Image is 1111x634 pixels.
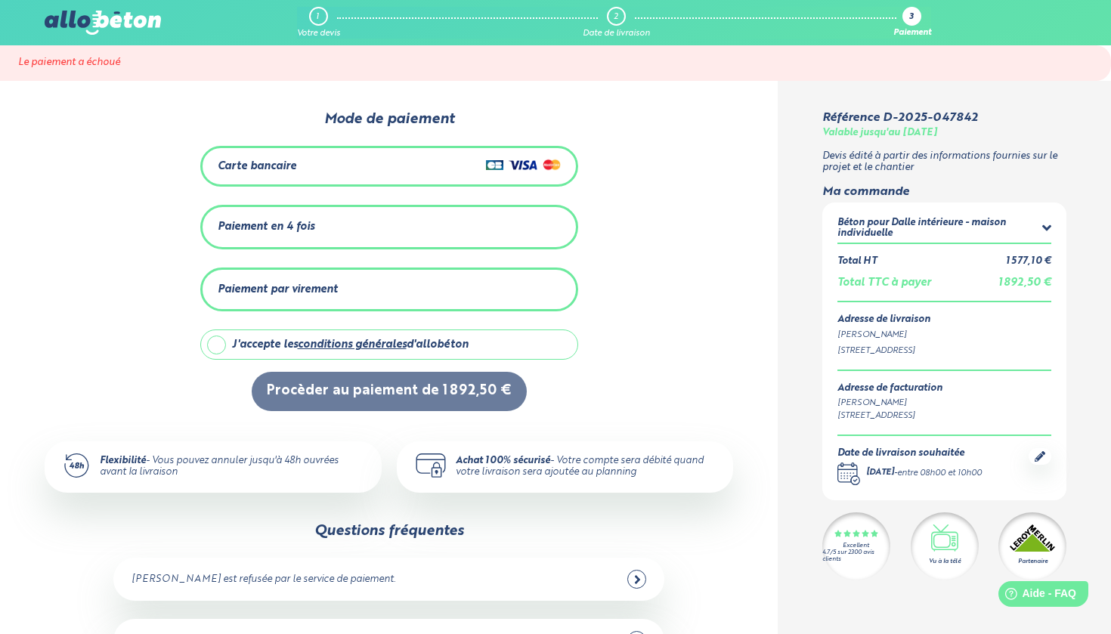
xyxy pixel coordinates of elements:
img: allobéton [45,11,161,35]
div: [STREET_ADDRESS] [837,345,1051,357]
div: - Vous pouvez annuler jusqu'à 48h ouvrées avant la livraison [100,456,364,478]
div: [STREET_ADDRESS] [837,410,942,422]
div: 3 [909,13,914,23]
div: 4.7/5 sur 2300 avis clients [822,549,890,563]
div: Valable jusqu'au [DATE] [822,128,937,139]
div: Partenaire [1018,557,1048,566]
div: - [866,467,982,480]
summary: Béton pour Dalle intérieure - maison individuelle [837,218,1051,243]
img: Cartes de crédit [486,156,561,174]
div: - Votre compte sera débité quand votre livraison sera ajoutée au planning [456,456,716,478]
a: conditions générales [298,339,407,350]
div: [PERSON_NAME] est refusée par le service de paiement. [132,574,395,586]
div: Référence D-2025-047842 [822,111,977,125]
span: 1 892,50 € [998,277,1051,288]
strong: Flexibilité [100,456,146,465]
div: 2 [614,12,618,22]
div: Béton pour Dalle intérieure - maison individuelle [837,218,1042,240]
div: Paiement [893,29,931,39]
button: Procèder au paiement de 1 892,50 € [252,372,527,410]
div: Adresse de livraison [837,314,1051,326]
div: Date de livraison souhaitée [837,448,982,459]
div: 1 [316,12,319,22]
div: Date de livraison [583,29,650,39]
a: 1 Votre devis [297,7,340,39]
div: J'accepte les d'allobéton [232,339,469,351]
div: Total TTC à payer [837,277,931,289]
div: Paiement par virement [218,283,338,296]
a: 2 Date de livraison [583,7,650,39]
div: [PERSON_NAME] [837,329,1051,342]
p: Devis édité à partir des informations fournies sur le projet et le chantier [822,151,1066,173]
div: entre 08h00 et 10h00 [897,467,982,480]
div: Votre devis [297,29,340,39]
div: Mode de paiement [182,111,596,128]
a: 3 Paiement [893,7,931,39]
div: Vu à la télé [929,557,961,566]
div: Excellent [843,543,869,549]
strong: Achat 100% sécurisé [456,456,550,465]
iframe: Help widget launcher [976,575,1094,617]
div: Ma commande [822,185,1066,199]
div: Total HT [837,256,877,268]
div: Carte bancaire [218,160,296,173]
div: [PERSON_NAME] [837,397,942,410]
div: Adresse de facturation [837,383,942,394]
div: Paiement en 4 fois [218,221,314,233]
div: Le paiement a échoué [18,57,1093,69]
div: 1 577,10 € [1006,256,1051,268]
div: Questions fréquentes [314,523,464,540]
div: [DATE] [866,467,894,480]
